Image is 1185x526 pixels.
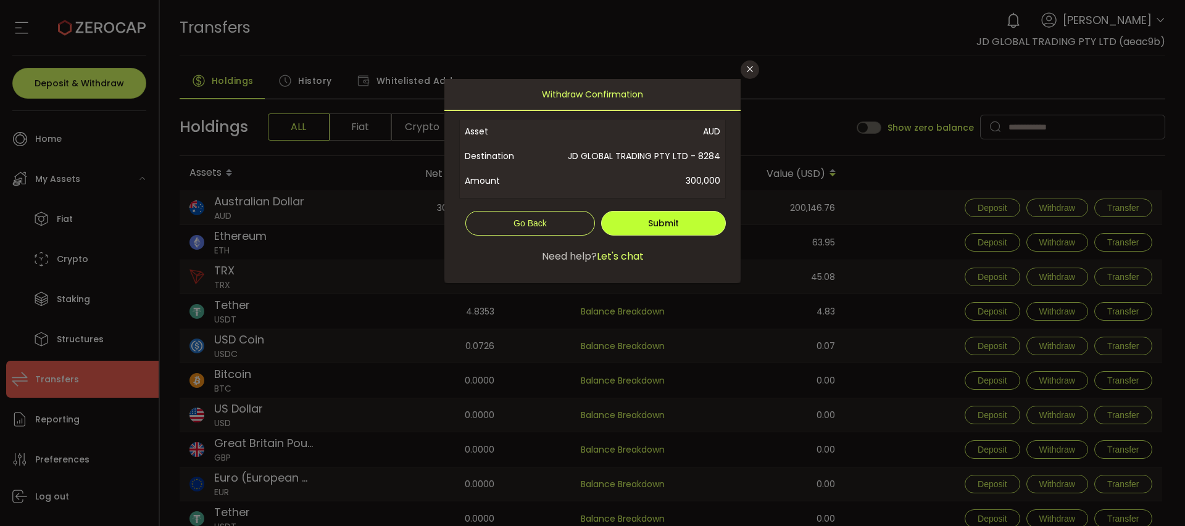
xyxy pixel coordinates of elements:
div: dialog [444,79,741,283]
span: Asset [465,119,543,144]
span: Destination [465,144,543,168]
iframe: Chat Widget [1038,393,1185,526]
span: Need help? [542,249,597,264]
button: Go Back [465,211,595,236]
span: Amount [465,168,543,193]
div: 聊天小组件 [1038,393,1185,526]
button: Submit [601,211,726,236]
span: Submit [648,217,679,229]
span: Let's chat [597,249,644,264]
span: Withdraw Confirmation [542,79,643,110]
button: Close [741,60,759,79]
span: 300,000 [543,168,720,193]
span: Go Back [513,218,547,228]
span: JD GLOBAL TRADING PTY LTD - 8284 [543,144,720,168]
span: AUD [543,119,720,144]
